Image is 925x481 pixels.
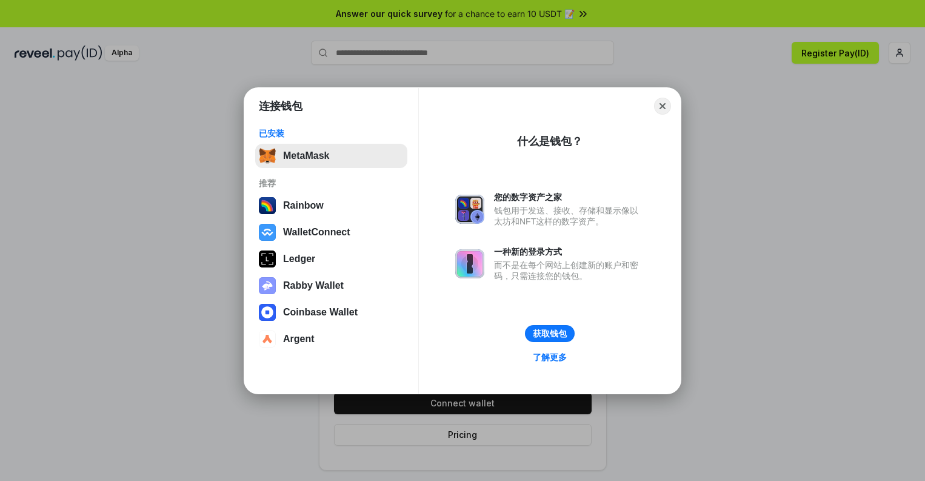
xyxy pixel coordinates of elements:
div: Argent [283,334,315,345]
img: svg+xml,%3Csvg%20xmlns%3D%22http%3A%2F%2Fwww.w3.org%2F2000%2Fsvg%22%20fill%3D%22none%22%20viewBox... [259,277,276,294]
img: svg+xml,%3Csvg%20fill%3D%22none%22%20height%3D%2233%22%20viewBox%3D%220%200%2035%2033%22%20width%... [259,147,276,164]
button: 获取钱包 [525,325,575,342]
div: Rainbow [283,200,324,211]
div: 而不是在每个网站上创建新的账户和密码，只需连接您的钱包。 [494,260,644,281]
div: 您的数字资产之家 [494,192,644,203]
div: Coinbase Wallet [283,307,358,318]
img: svg+xml,%3Csvg%20xmlns%3D%22http%3A%2F%2Fwww.w3.org%2F2000%2Fsvg%22%20fill%3D%22none%22%20viewBox... [455,195,484,224]
h1: 连接钱包 [259,99,302,113]
button: Argent [255,327,407,351]
div: Rabby Wallet [283,280,344,291]
img: svg+xml,%3Csvg%20xmlns%3D%22http%3A%2F%2Fwww.w3.org%2F2000%2Fsvg%22%20width%3D%2228%22%20height%3... [259,251,276,267]
div: 了解更多 [533,352,567,363]
button: Ledger [255,247,407,271]
div: MetaMask [283,150,329,161]
button: Rainbow [255,193,407,218]
div: 获取钱包 [533,328,567,339]
button: WalletConnect [255,220,407,244]
button: MetaMask [255,144,407,168]
img: svg+xml,%3Csvg%20width%3D%2228%22%20height%3D%2228%22%20viewBox%3D%220%200%2028%2028%22%20fill%3D... [259,331,276,348]
a: 了解更多 [526,349,574,365]
div: WalletConnect [283,227,350,238]
div: 已安装 [259,128,404,139]
div: 什么是钱包？ [517,134,583,149]
img: svg+xml,%3Csvg%20width%3D%22120%22%20height%3D%22120%22%20viewBox%3D%220%200%20120%20120%22%20fil... [259,197,276,214]
button: Coinbase Wallet [255,300,407,325]
button: Rabby Wallet [255,274,407,298]
img: svg+xml,%3Csvg%20width%3D%2228%22%20height%3D%2228%22%20viewBox%3D%220%200%2028%2028%22%20fill%3D... [259,224,276,241]
div: 一种新的登录方式 [494,246,644,257]
button: Close [654,98,671,115]
div: 钱包用于发送、接收、存储和显示像以太坊和NFT这样的数字资产。 [494,205,644,227]
div: Ledger [283,254,315,264]
div: 推荐 [259,178,404,189]
img: svg+xml,%3Csvg%20width%3D%2228%22%20height%3D%2228%22%20viewBox%3D%220%200%2028%2028%22%20fill%3D... [259,304,276,321]
img: svg+xml,%3Csvg%20xmlns%3D%22http%3A%2F%2Fwww.w3.org%2F2000%2Fsvg%22%20fill%3D%22none%22%20viewBox... [455,249,484,278]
